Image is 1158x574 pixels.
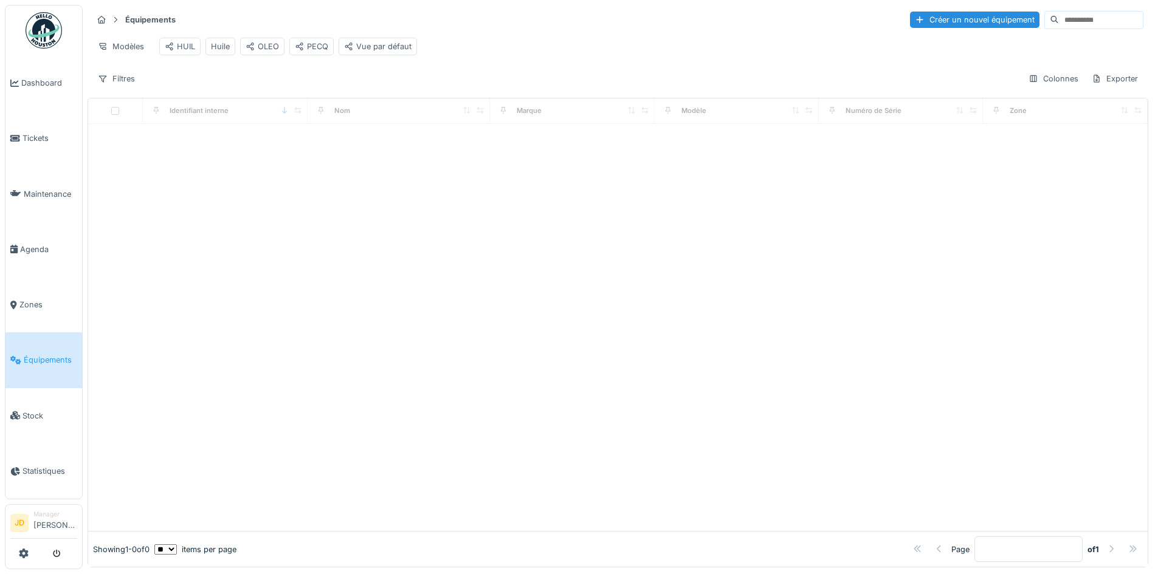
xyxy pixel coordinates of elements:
div: PECQ [295,41,328,52]
span: Dashboard [21,77,77,89]
span: Équipements [24,354,77,366]
a: Équipements [5,332,82,388]
div: Manager [33,510,77,519]
div: Zone [1010,106,1027,116]
strong: Équipements [120,14,181,26]
span: Zones [19,299,77,310]
a: Tickets [5,111,82,166]
span: Statistiques [22,465,77,477]
div: Page [951,544,970,555]
span: Stock [22,410,77,422]
strong: of 1 [1087,544,1099,555]
div: Nom [334,106,350,116]
a: Zones [5,277,82,332]
a: Stock [5,388,82,443]
span: Agenda [20,244,77,255]
div: HUIL [165,41,195,52]
div: Modèles [92,38,150,55]
div: Identifiant interne [170,106,229,116]
a: Dashboard [5,55,82,111]
a: Statistiques [5,443,82,499]
div: OLEO [246,41,279,52]
div: Numéro de Série [846,106,901,116]
a: Maintenance [5,166,82,222]
div: Filtres [92,70,140,87]
div: Colonnes [1023,70,1084,87]
span: Maintenance [24,188,77,200]
img: Badge_color-CXgf-gQk.svg [26,12,62,49]
li: JD [10,514,29,532]
div: Créer un nouvel équipement [910,12,1039,28]
a: JD Manager[PERSON_NAME] [10,510,77,539]
div: Huile [211,41,230,52]
div: Showing 1 - 0 of 0 [93,544,150,555]
div: Marque [517,106,542,116]
div: Modèle [681,106,706,116]
a: Agenda [5,222,82,277]
li: [PERSON_NAME] [33,510,77,536]
div: Exporter [1086,70,1143,87]
div: items per page [154,544,236,555]
span: Tickets [22,132,77,144]
div: Vue par défaut [344,41,412,52]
